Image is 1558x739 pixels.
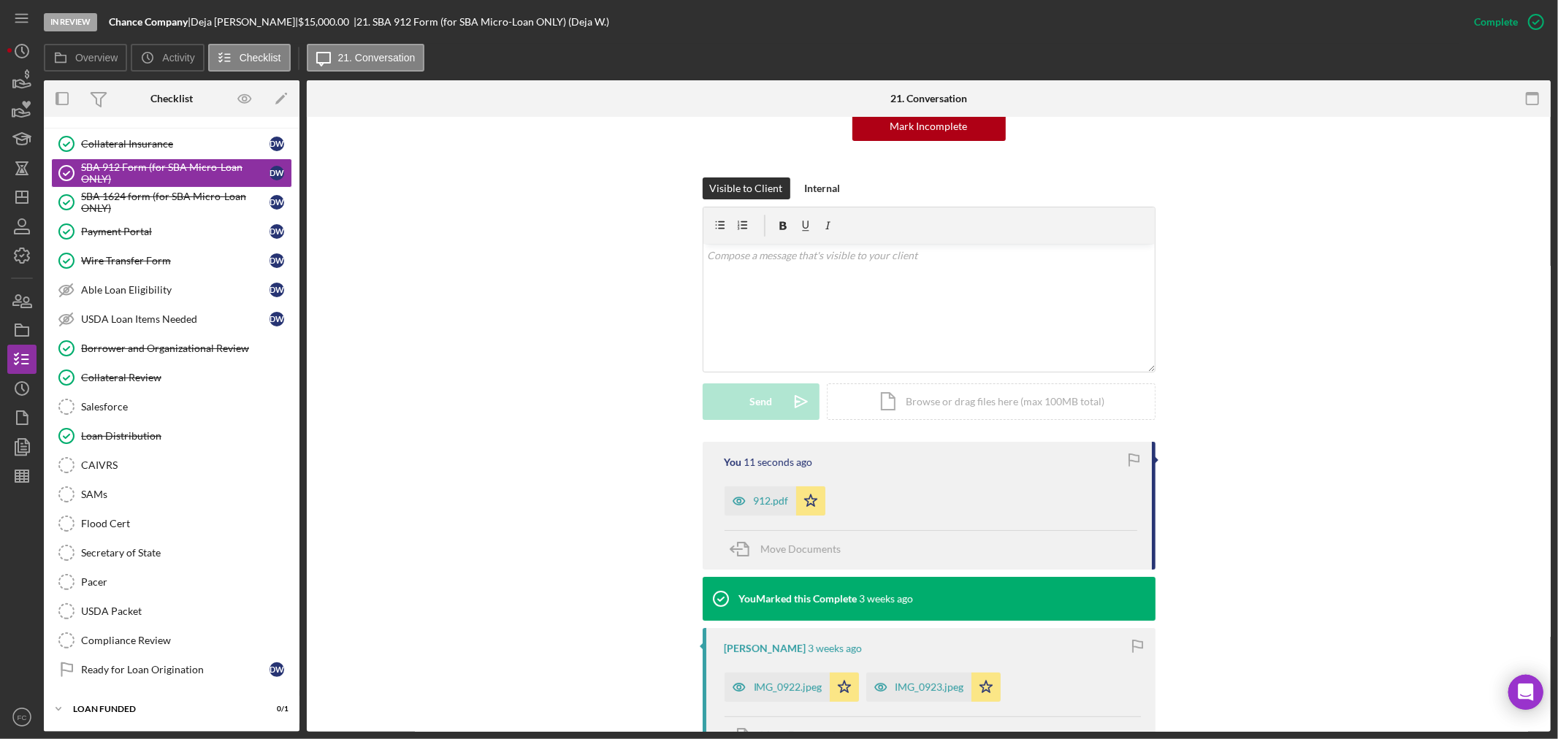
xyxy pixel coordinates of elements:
[81,372,291,383] div: Collateral Review
[81,284,270,296] div: Able Loan Eligibility
[809,643,863,654] time: 2025-08-08 02:43
[703,177,790,199] button: Visible to Client
[805,177,841,199] div: Internal
[51,217,292,246] a: Payment PortalDW
[7,702,37,732] button: FC
[81,255,270,267] div: Wire Transfer Form
[240,52,281,64] label: Checklist
[18,713,27,721] text: FC
[725,643,806,654] div: [PERSON_NAME]
[81,459,291,471] div: CAIVRS
[73,705,252,713] div: LOAN FUNDED
[51,626,292,655] a: Compliance Review
[51,451,292,480] a: CAIVRS
[754,495,789,507] div: 912.pdf
[51,655,292,684] a: Ready for Loan OriginationDW
[81,547,291,559] div: Secretary of State
[81,518,291,529] div: Flood Cert
[896,681,964,693] div: IMG_0923.jpeg
[298,16,354,28] div: $15,000.00
[270,312,284,326] div: D W
[51,158,292,188] a: SBA 912 Form (for SBA Micro-Loan ONLY)DW
[270,253,284,268] div: D W
[1459,7,1551,37] button: Complete
[51,480,292,509] a: SAMs
[739,593,858,605] div: You Marked this Complete
[270,283,284,297] div: D W
[51,246,292,275] a: Wire Transfer FormDW
[1508,675,1543,710] div: Open Intercom Messenger
[51,188,292,217] a: SBA 1624 form (for SBA Micro-Loan ONLY)DW
[270,195,284,210] div: D W
[44,13,97,31] div: In Review
[270,224,284,239] div: D W
[51,129,292,158] a: Collateral InsuranceDW
[744,456,813,468] time: 2025-08-29 17:56
[81,342,291,354] div: Borrower and Organizational Review
[131,44,204,72] button: Activity
[81,576,291,588] div: Pacer
[51,363,292,392] a: Collateral Review
[798,177,848,199] button: Internal
[725,456,742,468] div: You
[890,112,968,141] div: Mark Incomplete
[81,664,270,675] div: Ready for Loan Origination
[109,16,191,28] div: |
[81,635,291,646] div: Compliance Review
[81,605,291,617] div: USDA Packet
[81,401,291,413] div: Salesforce
[51,597,292,626] a: USDA Packet
[81,226,270,237] div: Payment Portal
[44,44,127,72] button: Overview
[81,313,270,325] div: USDA Loan Items Needed
[81,191,270,214] div: SBA 1624 form (for SBA Micro-Loan ONLY)
[354,16,609,28] div: | 21. SBA 912 Form (for SBA Micro-Loan ONLY) (Deja W.)
[51,392,292,421] a: Salesforce
[725,486,825,516] button: 912.pdf
[191,16,298,28] div: Deja [PERSON_NAME] |
[51,275,292,305] a: Able Loan EligibilityDW
[208,44,291,72] button: Checklist
[710,177,783,199] div: Visible to Client
[270,662,284,677] div: D W
[75,52,118,64] label: Overview
[725,673,859,702] button: IMG_0922.jpeg
[725,531,856,567] button: Move Documents
[307,44,425,72] button: 21. Conversation
[150,93,193,104] div: Checklist
[860,593,914,605] time: 2025-08-08 03:42
[51,509,292,538] a: Flood Cert
[81,161,270,185] div: SBA 912 Form (for SBA Micro-Loan ONLY)
[890,93,967,104] div: 21. Conversation
[270,166,284,180] div: D W
[262,705,289,713] div: 0 / 1
[109,15,188,28] b: Chance Company
[754,681,822,693] div: IMG_0922.jpeg
[51,305,292,334] a: USDA Loan Items NeededDW
[51,538,292,567] a: Secretary of State
[270,137,284,151] div: D W
[51,567,292,597] a: Pacer
[1474,7,1518,37] div: Complete
[81,430,291,442] div: Loan Distribution
[703,383,820,420] button: Send
[338,52,416,64] label: 21. Conversation
[51,421,292,451] a: Loan Distribution
[749,383,772,420] div: Send
[81,138,270,150] div: Collateral Insurance
[81,489,291,500] div: SAMs
[162,52,194,64] label: Activity
[852,112,1006,141] button: Mark Incomplete
[761,543,841,555] span: Move Documents
[866,673,1001,702] button: IMG_0923.jpeg
[51,334,292,363] a: Borrower and Organizational Review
